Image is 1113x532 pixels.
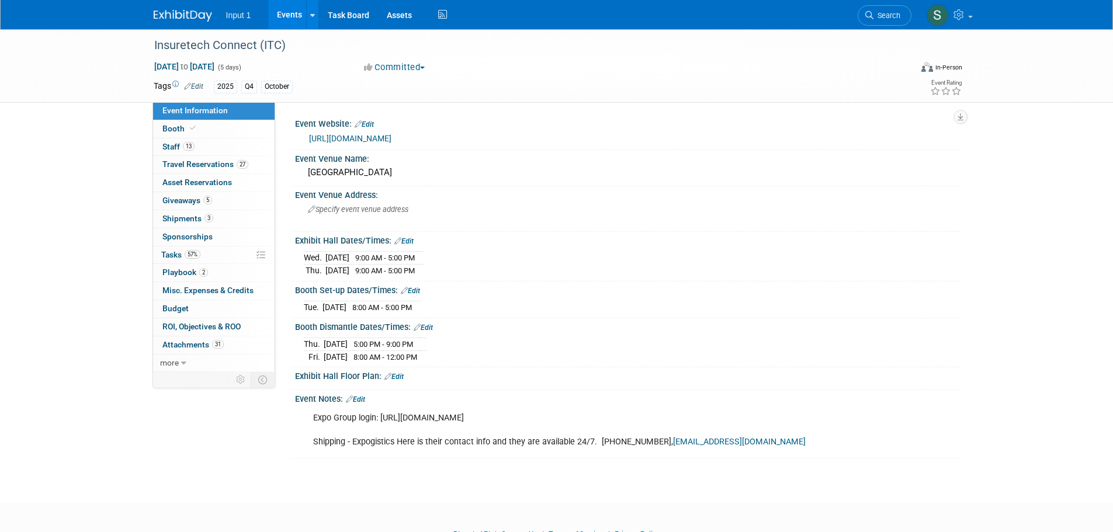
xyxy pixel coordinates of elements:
[930,80,962,86] div: Event Rating
[162,304,189,313] span: Budget
[935,63,962,72] div: In-Person
[153,318,275,336] a: ROI, Objectives & ROO
[203,196,212,204] span: 5
[160,358,179,367] span: more
[226,11,251,20] span: Input 1
[162,214,213,223] span: Shipments
[873,11,900,20] span: Search
[673,437,806,447] a: [EMAIL_ADDRESS][DOMAIN_NAME]
[185,250,200,259] span: 57%
[325,252,349,265] td: [DATE]
[162,232,213,241] span: Sponsorships
[204,214,213,222] span: 3
[162,322,241,331] span: ROI, Objectives & ROO
[153,354,275,372] a: more
[304,338,324,351] td: Thu.
[295,318,960,333] div: Booth Dismantle Dates/Times:
[214,81,237,93] div: 2025
[353,353,417,361] span: 8:00 AM - 12:00 PM
[153,300,275,318] a: Budget
[295,115,960,130] div: Event Website:
[295,232,960,247] div: Exhibit Hall Dates/Times:
[184,82,203,91] a: Edit
[154,10,212,22] img: ExhibitDay
[153,210,275,228] a: Shipments3
[842,61,963,78] div: Event Format
[304,350,324,363] td: Fri.
[190,125,196,131] i: Booth reservation complete
[162,267,208,277] span: Playbook
[153,120,275,138] a: Booth
[153,336,275,354] a: Attachments31
[217,64,241,71] span: (5 days)
[304,265,325,277] td: Thu.
[161,250,200,259] span: Tasks
[153,264,275,281] a: Playbook2
[183,142,195,151] span: 13
[179,62,190,71] span: to
[162,178,232,187] span: Asset Reservations
[414,324,433,332] a: Edit
[355,120,374,128] a: Edit
[150,35,894,56] div: Insuretech Connect (ITC)
[153,282,275,300] a: Misc. Expenses & Credits
[162,286,254,295] span: Misc. Expenses & Credits
[394,237,414,245] a: Edit
[384,373,404,381] a: Edit
[153,138,275,156] a: Staff13
[295,150,960,165] div: Event Venue Name:
[360,61,429,74] button: Committed
[309,134,391,143] a: [URL][DOMAIN_NAME]
[323,301,346,314] td: [DATE]
[154,61,215,72] span: [DATE] [DATE]
[153,174,275,192] a: Asset Reservations
[162,106,228,115] span: Event Information
[212,340,224,349] span: 31
[346,395,365,404] a: Edit
[353,340,413,349] span: 5:00 PM - 9:00 PM
[352,303,412,312] span: 8:00 AM - 5:00 PM
[308,205,408,214] span: Specify event venue address
[241,81,257,93] div: Q4
[324,338,348,351] td: [DATE]
[153,192,275,210] a: Giveaways5
[295,367,960,383] div: Exhibit Hall Floor Plan:
[304,301,323,314] td: Tue.
[153,102,275,120] a: Event Information
[162,124,198,133] span: Booth
[927,4,949,26] img: Susan Stout
[355,266,415,275] span: 9:00 AM - 5:00 PM
[162,159,248,169] span: Travel Reservations
[858,5,911,26] a: Search
[162,142,195,151] span: Staff
[153,246,275,264] a: Tasks57%
[305,406,831,453] div: Expo Group login: [URL][DOMAIN_NAME] Shipping - Expogistics Here is their contact info and they a...
[295,281,960,297] div: Booth Set-up Dates/Times:
[162,196,212,205] span: Giveaways
[153,228,275,246] a: Sponsorships
[237,160,248,169] span: 27
[355,253,415,262] span: 9:00 AM - 5:00 PM
[295,390,960,405] div: Event Notes:
[261,81,293,93] div: October
[295,186,960,201] div: Event Venue Address:
[162,340,224,349] span: Attachments
[153,156,275,173] a: Travel Reservations27
[304,164,951,182] div: [GEOGRAPHIC_DATA]
[231,372,251,387] td: Personalize Event Tab Strip
[324,350,348,363] td: [DATE]
[921,62,933,72] img: Format-Inperson.png
[401,287,420,295] a: Edit
[251,372,275,387] td: Toggle Event Tabs
[199,268,208,277] span: 2
[154,80,203,93] td: Tags
[304,252,325,265] td: Wed.
[325,265,349,277] td: [DATE]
